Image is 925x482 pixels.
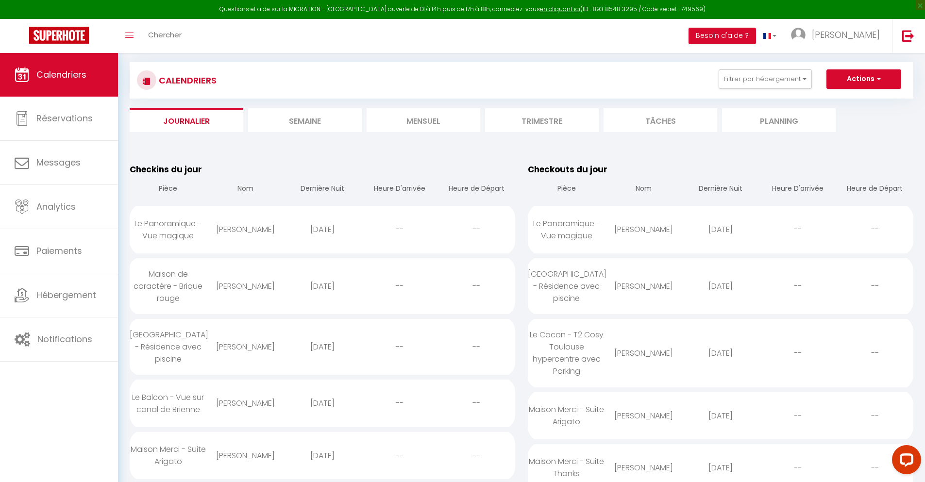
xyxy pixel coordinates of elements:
div: [DATE] [682,400,759,432]
div: -- [759,270,836,302]
span: Réservations [36,112,93,124]
div: -- [438,331,515,363]
div: -- [759,337,836,369]
span: Analytics [36,200,76,213]
div: Maison Merci - Suite Arigato [130,433,207,477]
div: [PERSON_NAME] [605,400,682,432]
div: -- [438,440,515,471]
div: -- [361,214,438,245]
a: en cliquant ici [540,5,580,13]
th: Heure de Départ [836,176,913,203]
img: logout [902,30,914,42]
li: Journalier [130,108,243,132]
li: Planning [722,108,836,132]
div: [PERSON_NAME] [605,214,682,245]
th: Pièce [528,176,605,203]
div: Maison de caractère - Brique rouge [130,258,207,314]
div: -- [759,400,836,432]
div: [PERSON_NAME] [207,440,284,471]
div: [PERSON_NAME] [207,331,284,363]
div: Maison Merci - Suite Arigato [528,394,605,437]
div: Le Balcon - Vue sur canal de Brienne [130,382,207,425]
span: Checkins du jour [130,164,202,175]
th: Heure de Départ [438,176,515,203]
h3: CALENDRIERS [156,69,217,91]
span: Messages [36,156,81,168]
iframe: LiveChat chat widget [884,441,925,482]
div: [DATE] [682,270,759,302]
div: Le Panoramique - Vue magique [528,208,605,251]
span: Chercher [148,30,182,40]
a: Chercher [141,19,189,53]
div: -- [836,400,913,432]
div: [PERSON_NAME] [207,270,284,302]
div: -- [438,387,515,419]
span: Hébergement [36,289,96,301]
img: Super Booking [29,27,89,44]
div: [DATE] [682,337,759,369]
li: Trimestre [485,108,599,132]
th: Dernière Nuit [682,176,759,203]
th: Nom [207,176,284,203]
div: [DATE] [682,214,759,245]
button: Actions [826,69,901,89]
span: Notifications [37,333,92,345]
div: [PERSON_NAME] [605,337,682,369]
div: -- [438,214,515,245]
span: Checkouts du jour [528,164,607,175]
div: Le Cocon - T2 Cosy Toulouse hypercentre avec Parking [528,319,605,387]
div: -- [836,337,913,369]
div: Le Panoramique - Vue magique [130,208,207,251]
button: Filtrer par hébergement [719,69,812,89]
div: [DATE] [284,214,361,245]
a: ... [PERSON_NAME] [784,19,892,53]
div: -- [759,214,836,245]
div: -- [836,270,913,302]
div: -- [361,270,438,302]
span: [PERSON_NAME] [812,29,880,41]
th: Heure D'arrivée [759,176,836,203]
div: -- [361,440,438,471]
button: Besoin d'aide ? [689,28,756,44]
div: -- [361,387,438,419]
div: -- [438,270,515,302]
div: [PERSON_NAME] [605,270,682,302]
div: -- [836,214,913,245]
img: ... [791,28,806,42]
div: [DATE] [284,270,361,302]
div: [GEOGRAPHIC_DATA] - Résidence avec piscine [528,258,605,314]
th: Pièce [130,176,207,203]
th: Heure D'arrivée [361,176,438,203]
div: [PERSON_NAME] [207,387,284,419]
li: Semaine [248,108,362,132]
div: [DATE] [284,331,361,363]
li: Mensuel [367,108,480,132]
div: [GEOGRAPHIC_DATA] - Résidence avec piscine [130,319,207,375]
div: [DATE] [284,387,361,419]
li: Tâches [604,108,717,132]
span: Paiements [36,245,82,257]
span: Calendriers [36,68,86,81]
div: [PERSON_NAME] [207,214,284,245]
div: [DATE] [284,440,361,471]
th: Dernière Nuit [284,176,361,203]
th: Nom [605,176,682,203]
div: -- [361,331,438,363]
